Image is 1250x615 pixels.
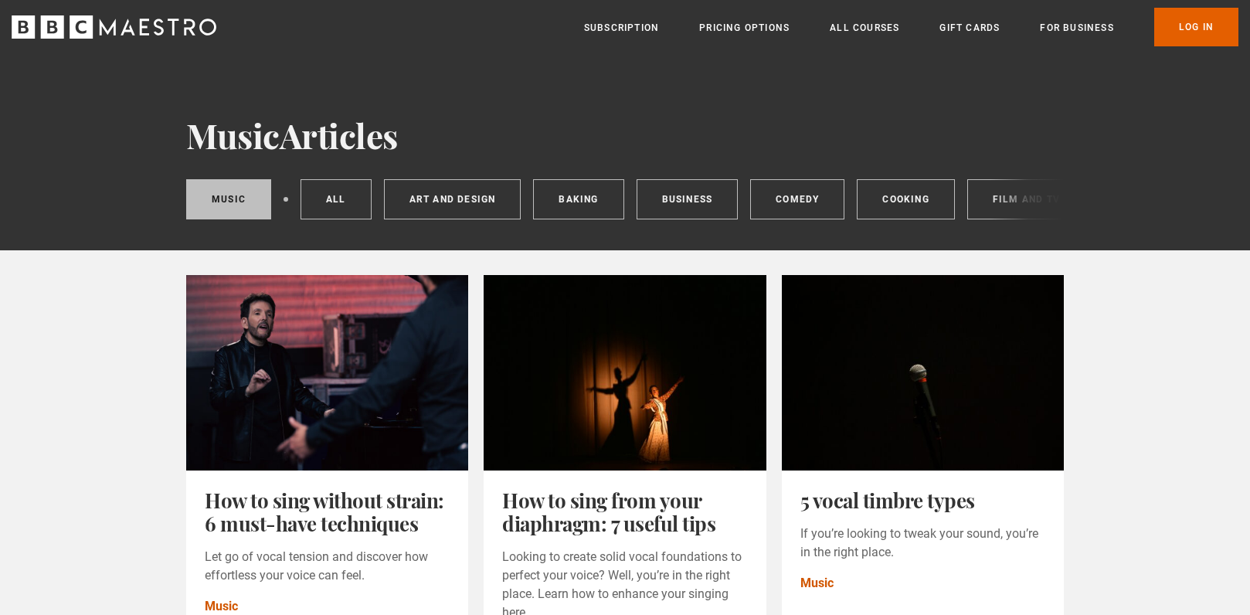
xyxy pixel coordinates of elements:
[637,179,739,219] a: Business
[750,179,844,219] a: Comedy
[857,179,954,219] a: Cooking
[502,487,715,537] a: How to sing from your diaphragm: 7 useful tips
[384,179,521,219] a: Art and Design
[800,574,834,593] a: Music
[800,487,975,514] a: 5 vocal timbre types
[967,179,1085,219] a: Film and TV
[533,179,623,219] a: Baking
[186,116,1064,155] h1: Articles
[301,179,372,219] a: All
[186,179,1064,226] nav: Categories
[186,179,271,219] a: Music
[205,487,444,537] a: How to sing without strain: 6 must-have techniques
